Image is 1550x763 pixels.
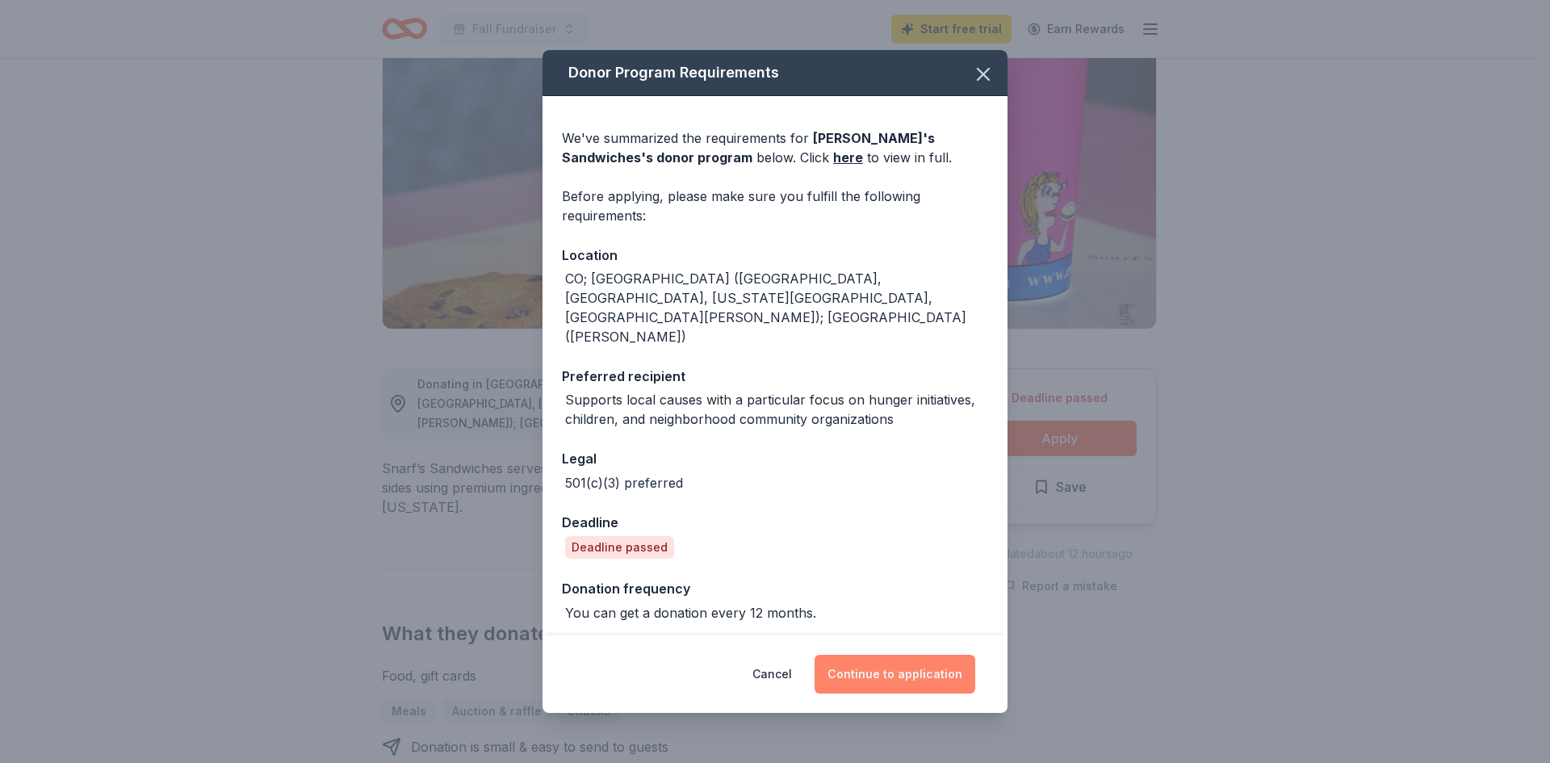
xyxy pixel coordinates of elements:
div: Donation frequency [562,578,988,599]
div: Before applying, please make sure you fulfill the following requirements: [562,187,988,225]
div: Legal [562,448,988,469]
div: Donor Program Requirements [542,50,1007,96]
button: Continue to application [815,655,975,694]
div: 501(c)(3) preferred [565,473,683,493]
div: CO; [GEOGRAPHIC_DATA] ([GEOGRAPHIC_DATA], [GEOGRAPHIC_DATA], [US_STATE][GEOGRAPHIC_DATA], [GEOGRA... [565,269,988,346]
button: Cancel [752,655,792,694]
div: We've summarized the requirements for below. Click to view in full. [562,128,988,167]
a: here [833,148,863,167]
div: Deadline passed [565,536,674,559]
div: Preferred recipient [562,366,988,387]
div: You can get a donation every 12 months. [565,603,816,623]
div: Location [562,245,988,266]
div: Deadline [562,512,988,533]
div: Supports local causes with a particular focus on hunger initiatives, children, and neighborhood c... [565,390,988,429]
